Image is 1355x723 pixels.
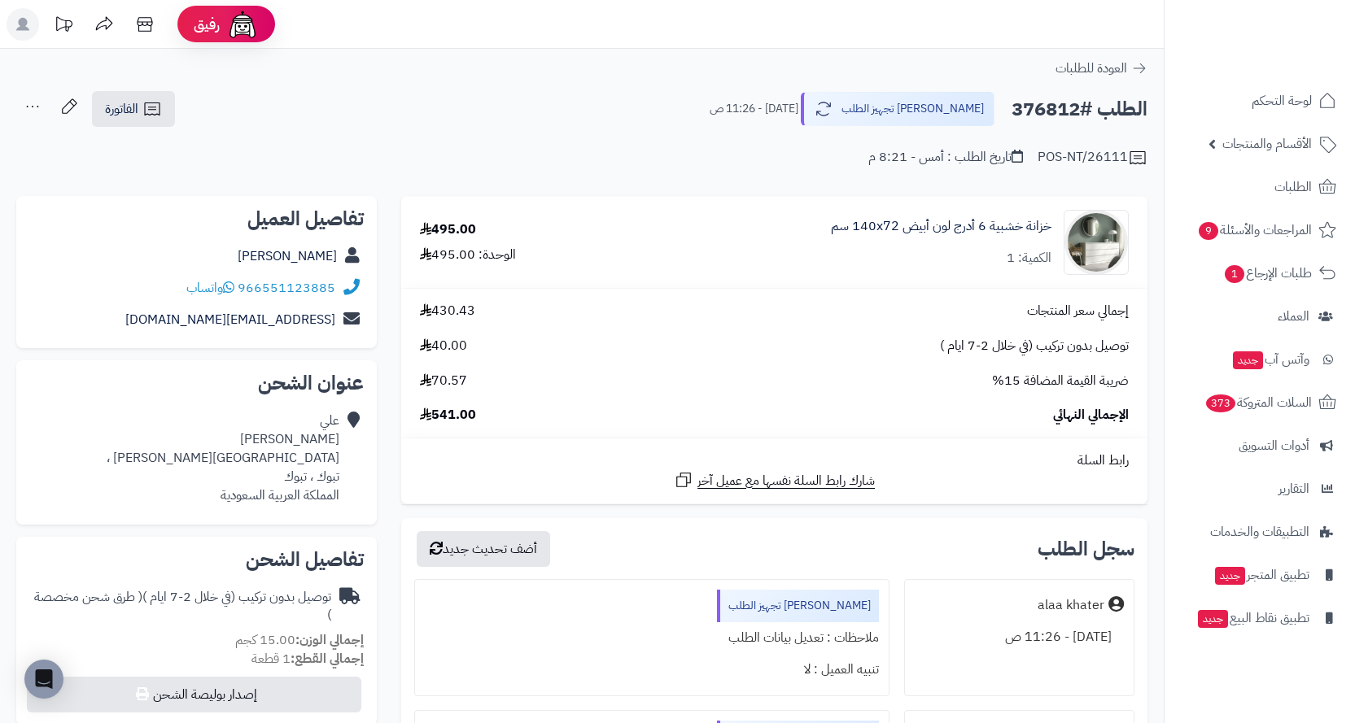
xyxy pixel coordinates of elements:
a: العودة للطلبات [1056,59,1147,78]
img: 1746709299-1702541934053-68567865785768-1000x1000-90x90.jpg [1064,210,1128,275]
span: السلات المتروكة [1204,391,1312,414]
div: الوحدة: 495.00 [420,246,516,264]
div: POS-NT/26111 [1038,148,1147,168]
div: [DATE] - 11:26 ص [915,621,1124,653]
span: الفاتورة [105,99,138,119]
div: ملاحظات : تعديل بيانات الطلب [425,622,879,654]
span: العودة للطلبات [1056,59,1127,78]
a: تطبيق المتجرجديد [1174,555,1345,595]
div: علي [PERSON_NAME] [GEOGRAPHIC_DATA][PERSON_NAME] ، تبوك ، تبوك المملكة العربية السعودية [107,412,339,504]
span: 9 [1198,221,1219,241]
span: التطبيقات والخدمات [1210,520,1309,543]
span: جديد [1233,351,1263,369]
span: 541.00 [420,406,476,425]
a: [PERSON_NAME] [238,246,337,266]
div: تاريخ الطلب : أمس - 8:21 م [868,148,1023,167]
div: 495.00 [420,220,476,239]
div: توصيل بدون تركيب (في خلال 2-7 ايام ) [29,588,331,625]
a: 966551123885 [238,278,335,298]
span: 430.43 [420,302,475,320]
a: أدوات التسويق [1174,426,1345,465]
a: تحديثات المنصة [43,8,84,45]
img: logo-2.png [1244,12,1340,46]
a: العملاء [1174,297,1345,336]
span: العملاء [1278,305,1309,328]
span: رفيق [194,15,220,34]
span: الإجمالي النهائي [1053,406,1129,425]
span: الأقسام والمنتجات [1222,133,1312,155]
span: أدوات التسويق [1239,434,1309,457]
div: [PERSON_NAME] تجهيز الطلب [717,590,879,622]
span: جديد [1215,567,1245,585]
small: 15.00 كجم [235,630,364,650]
span: 373 [1204,394,1236,413]
button: أضف تحديث جديد [417,531,550,567]
span: توصيل بدون تركيب (في خلال 2-7 ايام ) [940,337,1129,355]
span: 70.57 [420,372,467,390]
a: المراجعات والأسئلة9 [1174,211,1345,250]
h2: تفاصيل الشحن [29,550,364,569]
a: التقارير [1174,469,1345,508]
span: 1 [1224,264,1245,284]
div: رابط السلة [408,451,1141,470]
button: إصدار بوليصة الشحن [27,677,361,712]
span: 40.00 [420,337,467,355]
button: [PERSON_NAME] تجهيز الطلب [801,92,994,126]
a: وآتس آبجديد [1174,340,1345,379]
a: التطبيقات والخدمات [1174,512,1345,551]
div: alaa khater [1038,596,1104,615]
span: طلبات الإرجاع [1223,262,1312,285]
span: تطبيق نقاط البيع [1196,607,1309,629]
span: الطلبات [1274,176,1312,198]
img: ai-face.png [226,8,259,41]
span: ضريبة القيمة المضافة 15% [992,372,1129,390]
a: واتساب [186,278,234,298]
a: الفاتورة [92,91,175,127]
a: تطبيق نقاط البيعجديد [1174,599,1345,638]
h2: عنوان الشحن [29,373,364,393]
div: Open Intercom Messenger [24,660,63,699]
small: [DATE] - 11:26 ص [710,101,798,117]
a: السلات المتروكة373 [1174,383,1345,422]
a: طلبات الإرجاع1 [1174,254,1345,293]
strong: إجمالي الوزن: [295,630,364,650]
span: التقارير [1279,477,1309,500]
span: تطبيق المتجر [1213,564,1309,586]
a: شارك رابط السلة نفسها مع عميل آخر [674,470,875,490]
a: لوحة التحكم [1174,81,1345,120]
h2: الطلب #376812 [1012,93,1147,126]
span: جديد [1198,610,1228,628]
h2: تفاصيل العميل [29,209,364,229]
small: 1 قطعة [251,649,364,669]
span: إجمالي سعر المنتجات [1027,302,1129,320]
span: لوحة التحكم [1252,89,1312,112]
span: شارك رابط السلة نفسها مع عميل آخر [697,472,875,490]
span: وآتس آب [1231,348,1309,371]
div: الكمية: 1 [1007,249,1051,268]
strong: إجمالي القطع: [291,649,364,669]
div: تنبيه العميل : لا [425,654,879,686]
h3: سجل الطلب [1038,539,1134,559]
a: خزانة خشبية 6 أدرج لون أبيض 140x72 سم [831,217,1051,236]
span: ( طرق شحن مخصصة ) [34,587,331,625]
span: المراجعات والأسئلة [1197,219,1312,242]
a: الطلبات [1174,168,1345,207]
a: [EMAIL_ADDRESS][DOMAIN_NAME] [125,310,335,329]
